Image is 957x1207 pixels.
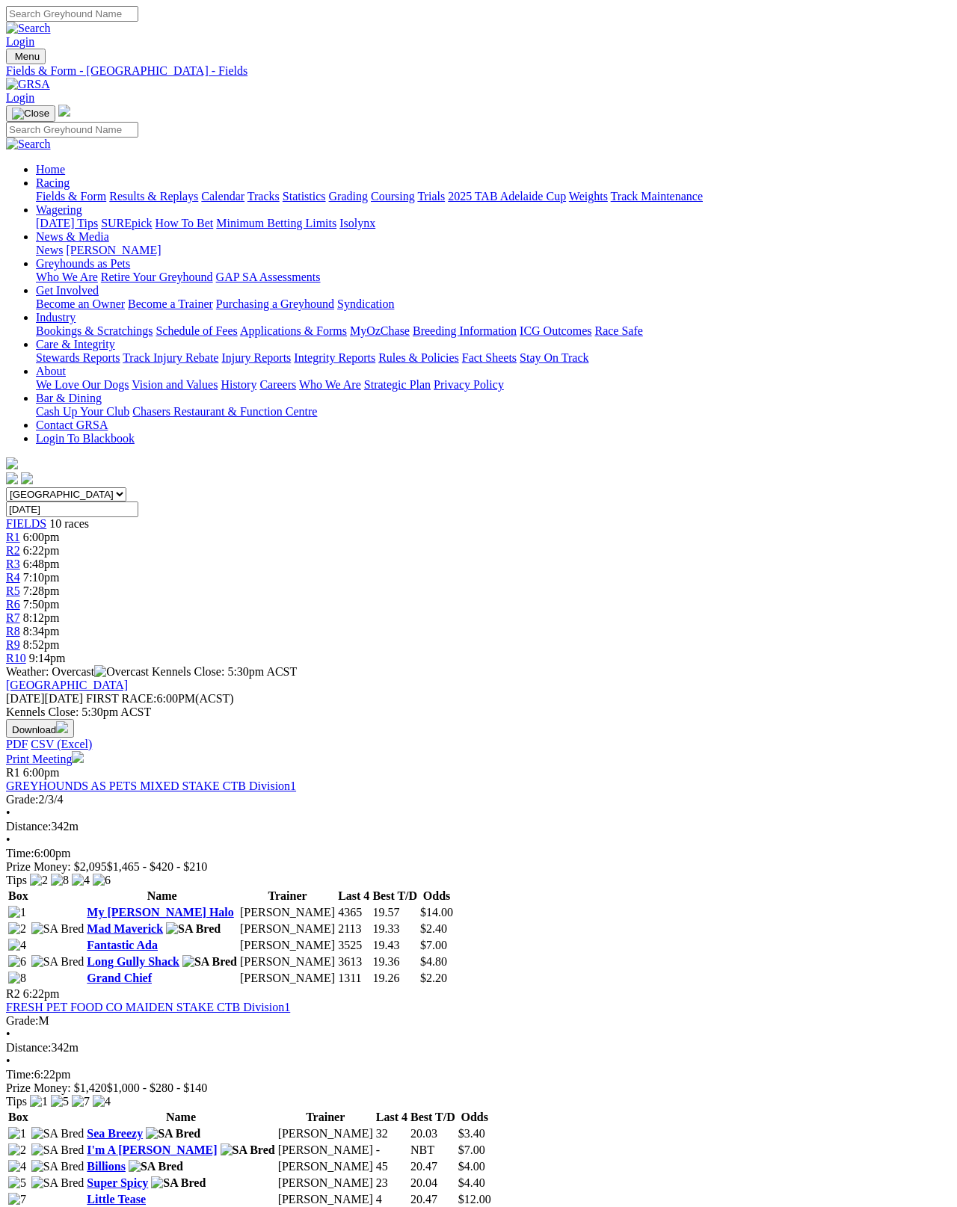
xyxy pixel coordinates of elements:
[221,1143,275,1157] img: SA Bred
[458,1143,485,1156] span: $7.00
[36,351,951,365] div: Care & Integrity
[36,351,120,364] a: Stewards Reports
[23,625,60,638] span: 8:34pm
[6,719,74,738] button: Download
[129,1160,183,1173] img: SA Bred
[6,571,20,584] a: R4
[94,665,149,679] img: Overcast
[8,1176,26,1190] img: 5
[36,365,66,377] a: About
[6,625,20,638] a: R8
[420,906,453,919] span: $14.00
[277,1192,374,1207] td: [PERSON_NAME]
[36,324,153,337] a: Bookings & Scratchings
[6,1068,951,1081] div: 6:22pm
[23,611,60,624] span: 8:12pm
[371,190,415,203] a: Coursing
[337,954,370,969] td: 3613
[156,324,237,337] a: Schedule of Fees
[8,1143,26,1157] img: 2
[31,738,92,750] a: CSV (Excel)
[6,638,20,651] a: R9
[8,939,26,952] img: 4
[6,1068,34,1081] span: Time:
[462,351,517,364] a: Fact Sheets
[410,1126,456,1141] td: 20.03
[6,874,27,886] span: Tips
[6,1095,27,1108] span: Tips
[8,889,28,902] span: Box
[51,874,69,887] img: 8
[216,271,321,283] a: GAP SA Assessments
[6,860,951,874] div: Prize Money: $2,095
[36,190,106,203] a: Fields & Form
[6,1055,10,1067] span: •
[58,105,70,117] img: logo-grsa-white.png
[36,284,99,297] a: Get Involved
[337,889,370,904] th: Last 4
[36,378,129,391] a: We Love Our Dogs
[372,954,418,969] td: 19.36
[101,217,152,229] a: SUREpick
[569,190,608,203] a: Weights
[375,1143,408,1158] td: -
[378,351,459,364] a: Rules & Policies
[23,558,60,570] span: 6:48pm
[277,1126,374,1141] td: [PERSON_NAME]
[6,706,951,719] div: Kennels Close: 5:30pm ACST
[6,584,20,597] a: R5
[239,971,336,986] td: [PERSON_NAME]
[6,793,39,806] span: Grade:
[458,1176,485,1189] span: $4.40
[6,558,20,570] span: R3
[23,531,60,543] span: 6:00pm
[410,1192,456,1207] td: 20.47
[36,392,102,404] a: Bar & Dining
[23,987,60,1000] span: 6:22pm
[86,692,234,705] span: 6:00PM(ACST)
[31,1176,84,1190] img: SA Bred
[8,906,26,919] img: 1
[410,1159,456,1174] td: 20.47
[6,501,138,517] input: Select date
[6,1001,290,1013] a: FRESH PET FOOD CO MAIDEN STAKE CTB Division1
[36,217,98,229] a: [DATE] Tips
[6,1028,10,1040] span: •
[6,806,10,819] span: •
[6,847,951,860] div: 6:00pm
[6,833,10,846] span: •
[166,922,221,936] img: SA Bred
[182,955,237,969] img: SA Bred
[151,1176,206,1190] img: SA Bred
[36,163,65,176] a: Home
[23,638,60,651] span: 8:52pm
[6,544,20,557] a: R2
[417,190,445,203] a: Trials
[6,1014,39,1027] span: Grade:
[6,138,51,151] img: Search
[6,692,83,705] span: [DATE]
[56,721,68,733] img: download.svg
[87,1143,217,1156] a: I'm A [PERSON_NAME]
[329,190,368,203] a: Grading
[337,922,370,936] td: 2113
[420,955,447,968] span: $4.80
[36,432,135,445] a: Login To Blackbook
[299,378,361,391] a: Who We Are
[101,271,213,283] a: Retire Your Greyhound
[87,955,179,968] a: Long Gully Shack
[277,1143,374,1158] td: [PERSON_NAME]
[6,1081,951,1095] div: Prize Money: $1,420
[36,244,951,257] div: News & Media
[72,751,84,763] img: printer.svg
[375,1126,408,1141] td: 32
[6,598,20,611] a: R6
[6,665,152,678] span: Weather: Overcast
[6,35,34,48] a: Login
[31,955,84,969] img: SA Bred
[36,230,109,243] a: News & Media
[36,271,951,284] div: Greyhounds as Pets
[6,122,138,138] input: Search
